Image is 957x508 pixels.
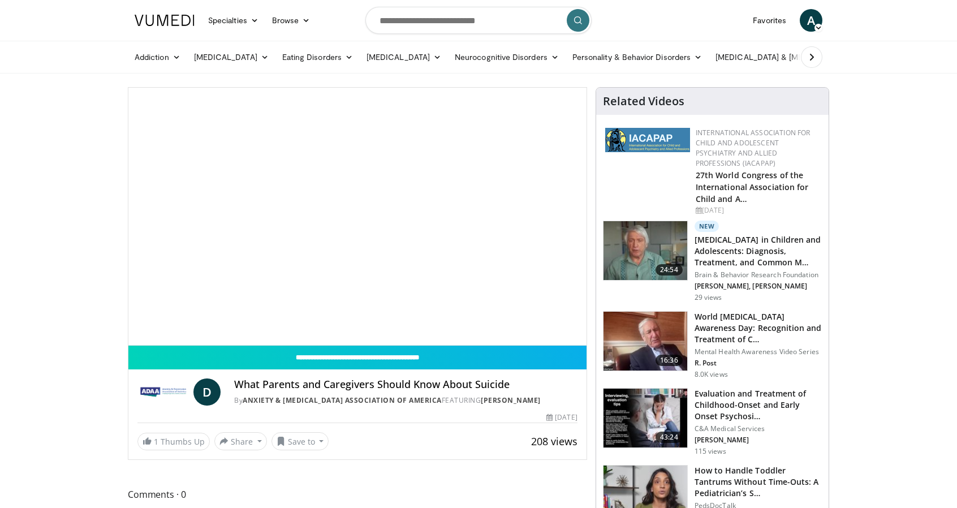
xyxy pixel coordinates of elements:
img: dad9b3bb-f8af-4dab-abc0-c3e0a61b252e.150x105_q85_crop-smart_upscale.jpg [603,312,687,371]
span: 16:36 [656,355,683,366]
button: Save to [271,432,329,450]
a: [PERSON_NAME] [481,395,541,405]
a: 43:24 Evaluation and Treatment of Childhood-Onset and Early Onset Psychosi… C&A Medical Services ... [603,388,822,456]
span: Comments 0 [128,487,587,502]
a: Eating Disorders [275,46,360,68]
span: 1 [154,436,158,447]
a: Personality & Behavior Disorders [566,46,709,68]
img: Anxiety & Depression Association of America [137,378,189,406]
p: Brain & Behavior Research Foundation [695,270,822,279]
p: 115 views [695,447,726,456]
h3: World [MEDICAL_DATA] Awareness Day: Recognition and Treatment of C… [695,311,822,345]
span: 43:24 [656,432,683,443]
a: Anxiety & [MEDICAL_DATA] Association of America [243,395,442,405]
p: [PERSON_NAME] [695,436,822,445]
p: 8.0K views [695,370,728,379]
p: C&A Medical Services [695,424,822,433]
p: 29 views [695,293,722,302]
button: Share [214,432,267,450]
h3: Evaluation and Treatment of Childhood-Onset and Early Onset Psychosi… [695,388,822,422]
p: R. Post [695,359,822,368]
a: 24:54 New [MEDICAL_DATA] in Children and Adolescents: Diagnosis, Treatment, and Common M… Brain &... [603,221,822,302]
div: [DATE] [546,412,577,423]
h3: [MEDICAL_DATA] in Children and Adolescents: Diagnosis, Treatment, and Common M… [695,234,822,268]
a: D [193,378,221,406]
video-js: Video Player [128,88,587,346]
img: 5b8011c7-1005-4e73-bd4d-717c320f5860.150x105_q85_crop-smart_upscale.jpg [603,221,687,280]
p: New [695,221,719,232]
h4: Related Videos [603,94,684,108]
a: Browse [265,9,317,32]
a: 27th World Congress of the International Association for Child and A… [696,170,809,204]
span: 208 views [531,434,577,448]
a: A [800,9,822,32]
a: 1 Thumbs Up [137,433,210,450]
h4: What Parents and Caregivers Should Know About Suicide [234,378,577,391]
a: [MEDICAL_DATA] [360,46,448,68]
img: VuMedi Logo [135,15,195,26]
img: 2a9917ce-aac2-4f82-acde-720e532d7410.png.150x105_q85_autocrop_double_scale_upscale_version-0.2.png [605,128,690,152]
p: [PERSON_NAME], [PERSON_NAME] [695,282,822,291]
div: [DATE] [696,205,820,216]
img: 9c1ea151-7f89-42e7-b0fb-c17652802da6.150x105_q85_crop-smart_upscale.jpg [603,389,687,447]
div: By FEATURING [234,395,577,406]
a: Addiction [128,46,187,68]
h3: How to Handle Toddler Tantrums Without Time-Outs: A Pediatrician’s S… [695,465,822,499]
a: [MEDICAL_DATA] & [MEDICAL_DATA] [709,46,870,68]
p: Mental Health Awareness Video Series [695,347,822,356]
a: Specialties [201,9,265,32]
span: 24:54 [656,264,683,275]
a: International Association for Child and Adolescent Psychiatry and Allied Professions (IACAPAP) [696,128,811,168]
input: Search topics, interventions [365,7,592,34]
a: 16:36 World [MEDICAL_DATA] Awareness Day: Recognition and Treatment of C… Mental Health Awareness... [603,311,822,379]
a: Favorites [746,9,793,32]
a: Neurocognitive Disorders [448,46,566,68]
a: [MEDICAL_DATA] [187,46,275,68]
